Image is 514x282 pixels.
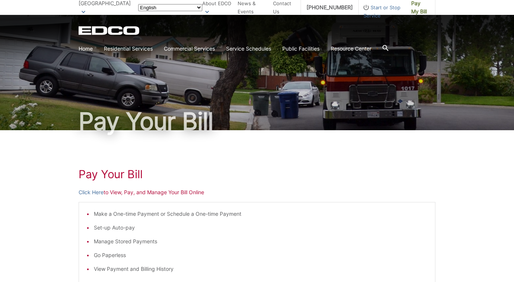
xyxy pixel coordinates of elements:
a: Resource Center [331,45,371,53]
a: Service Schedules [226,45,271,53]
a: Residential Services [104,45,153,53]
li: Manage Stored Payments [94,237,428,246]
li: Set-up Auto-pay [94,224,428,232]
select: Select a language [138,4,202,11]
li: Go Paperless [94,251,428,259]
li: Make a One-time Payment or Schedule a One-time Payment [94,210,428,218]
a: Public Facilities [282,45,320,53]
a: Commercial Services [164,45,215,53]
p: to View, Pay, and Manage Your Bill Online [79,188,435,196]
a: Click Here [79,188,104,196]
h1: Pay Your Bill [79,167,435,181]
h1: Pay Your Bill [79,109,435,133]
a: EDCD logo. Return to the homepage. [79,26,140,35]
a: Home [79,45,93,53]
li: View Payment and Billing History [94,265,428,273]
